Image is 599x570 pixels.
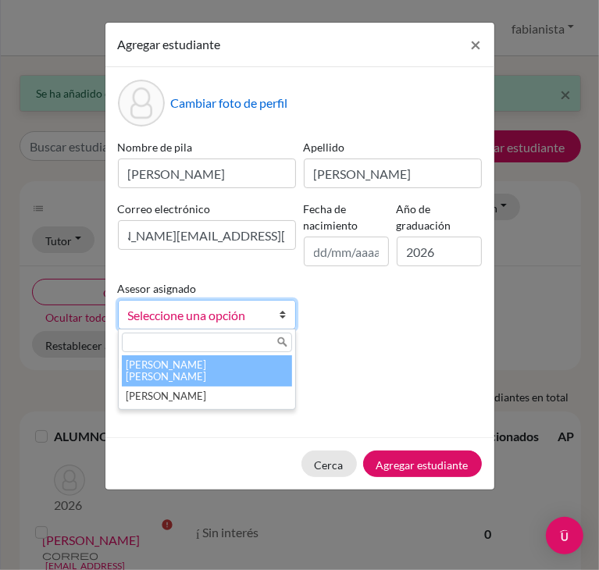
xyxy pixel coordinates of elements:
font: Agregar estudiante [376,458,469,472]
font: Fecha de nacimiento [304,202,358,232]
font: Nombre de pila [118,141,193,154]
div: Foto de perfil [118,80,165,126]
font: × [471,33,482,55]
li: [PERSON_NAME] [122,387,292,406]
font: Año de graduación [397,202,451,232]
div: Abrir Intercom Messenger [546,517,583,554]
button: Agregar estudiante [363,451,482,477]
font: Asesor asignado [118,282,197,295]
font: Cerca [315,458,344,472]
font: Correo electrónico [118,202,211,216]
button: Cerca [458,23,494,66]
font: Agregar estudiante [118,37,221,52]
input: dd/mm/aaaa [304,237,389,266]
font: Seleccione una opción [128,308,246,322]
li: [PERSON_NAME] [PERSON_NAME] [122,355,292,387]
font: Apellido [304,141,345,154]
button: Cerca [301,451,357,477]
